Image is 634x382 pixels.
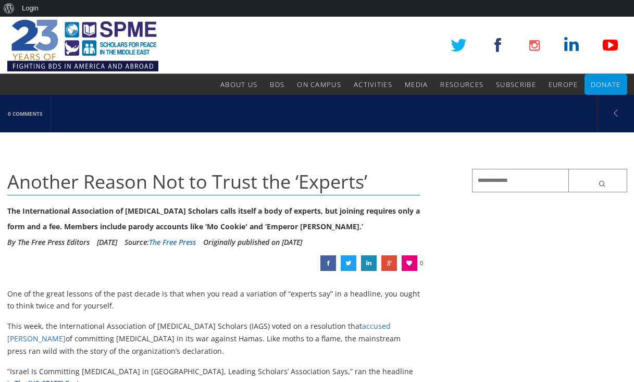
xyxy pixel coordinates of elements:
[7,288,420,313] p: One of the great lessons of the past decade is that when you read a variation of “experts say” in...
[591,80,621,89] span: Donate
[297,80,341,89] span: On Campus
[591,74,621,95] a: Donate
[440,74,483,95] a: Resources
[496,74,536,95] a: Subscribe
[341,255,356,271] a: Another Reason Not to Trust the ‘Experts’
[7,203,420,235] div: The International Association of [MEDICAL_DATA] Scholars calls itself a body of experts, but join...
[203,235,302,250] li: Originally published on [DATE]
[405,74,428,95] a: Media
[149,237,196,247] a: The Free Press
[420,255,423,271] span: 0
[354,74,392,95] a: Activities
[97,235,117,250] li: [DATE]
[405,80,428,89] span: Media
[220,74,257,95] a: About Us
[125,235,196,250] div: Source:
[440,80,483,89] span: Resources
[7,169,367,194] span: Another Reason Not to Trust the ‘Experts’
[549,80,578,89] span: Europe
[354,80,392,89] span: Activities
[496,80,536,89] span: Subscribe
[549,74,578,95] a: Europe
[297,74,341,95] a: On Campus
[220,80,257,89] span: About Us
[7,235,90,250] li: By The Free Press Editors
[7,320,420,357] p: This week, the International Association of [MEDICAL_DATA] Scholars (IAGS) voted on a resolution ...
[7,17,158,74] img: SPME
[320,255,336,271] a: Another Reason Not to Trust the ‘Experts’
[270,74,284,95] a: BDS
[381,255,397,271] a: Another Reason Not to Trust the ‘Experts’
[270,80,284,89] span: BDS
[361,255,377,271] a: Another Reason Not to Trust the ‘Experts’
